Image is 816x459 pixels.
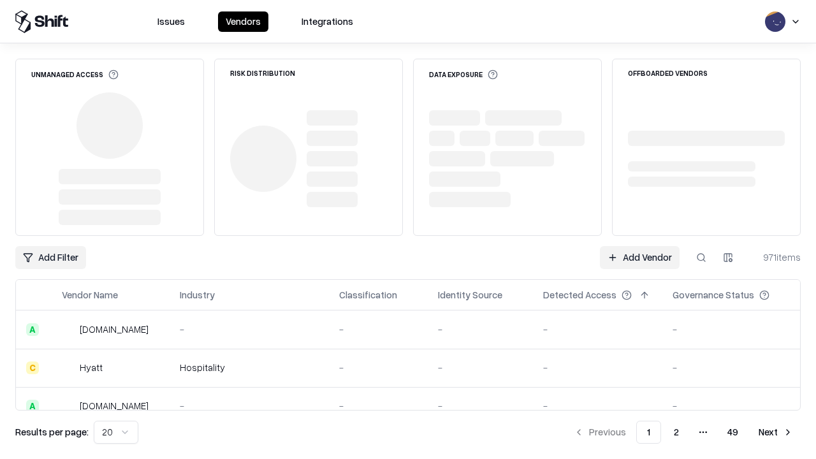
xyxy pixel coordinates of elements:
div: - [673,399,790,412]
div: Identity Source [438,288,502,302]
button: 1 [636,421,661,444]
div: - [543,323,652,336]
div: Vendor Name [62,288,118,302]
div: A [26,323,39,336]
div: A [26,400,39,412]
div: - [180,323,319,336]
div: 971 items [750,251,801,264]
div: Data Exposure [429,69,498,80]
div: - [339,323,418,336]
button: Integrations [294,11,361,32]
div: - [673,361,790,374]
div: [DOMAIN_NAME] [80,399,149,412]
div: Hyatt [80,361,103,374]
div: [DOMAIN_NAME] [80,323,149,336]
div: Risk Distribution [230,69,295,76]
div: - [438,361,523,374]
div: - [673,323,790,336]
div: - [339,399,418,412]
button: Add Filter [15,246,86,269]
div: - [339,361,418,374]
button: Issues [150,11,193,32]
div: - [438,323,523,336]
img: primesec.co.il [62,400,75,412]
div: - [543,399,652,412]
div: Offboarded Vendors [628,69,708,76]
div: Governance Status [673,288,754,302]
div: - [438,399,523,412]
img: Hyatt [62,361,75,374]
div: - [543,361,652,374]
img: intrado.com [62,323,75,336]
button: 2 [664,421,689,444]
button: Next [751,421,801,444]
div: Industry [180,288,215,302]
nav: pagination [566,421,801,444]
p: Results per page: [15,425,89,439]
button: Vendors [218,11,268,32]
a: Add Vendor [600,246,680,269]
div: - [180,399,319,412]
div: Detected Access [543,288,616,302]
button: 49 [717,421,748,444]
div: Classification [339,288,397,302]
div: Unmanaged Access [31,69,119,80]
div: C [26,361,39,374]
div: Hospitality [180,361,319,374]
